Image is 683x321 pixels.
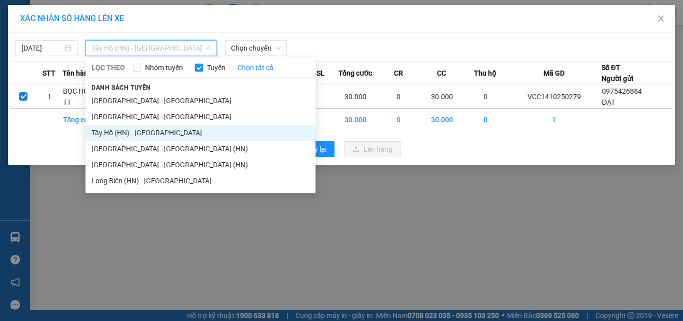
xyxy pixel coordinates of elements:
[602,98,615,106] span: ĐẠT
[602,87,642,95] span: 0975426884
[237,62,273,73] a: Chọn tất cả
[463,85,507,109] td: 0
[93,52,181,61] strong: : [DOMAIN_NAME]
[657,15,665,23] span: close
[85,83,157,92] span: Danh sách tuyến
[333,109,377,131] td: 30.000
[91,41,211,56] span: Tây Hồ (HN) - Thanh Hóa
[377,109,420,131] td: 0
[85,157,315,173] li: [GEOGRAPHIC_DATA] - [GEOGRAPHIC_DATA] (HN)
[21,43,62,54] input: 14/10/2025
[205,45,211,51] span: down
[36,85,62,109] td: 1
[85,141,315,157] li: [GEOGRAPHIC_DATA] - [GEOGRAPHIC_DATA] (HN)
[85,173,315,189] li: Long Biên (HN) - [GEOGRAPHIC_DATA]
[203,62,229,73] span: Tuyến
[9,16,56,63] img: logo
[333,85,377,109] td: 30.000
[647,5,675,33] button: Close
[344,141,400,157] button: uploadLên hàng
[93,53,116,61] span: Website
[601,62,633,84] div: Số ĐT Người gửi
[507,85,601,109] td: VCC1410250279
[85,93,315,109] li: [GEOGRAPHIC_DATA] - [GEOGRAPHIC_DATA]
[437,68,446,79] span: CC
[507,109,601,131] td: 1
[105,42,170,50] strong: Hotline : 0889 23 23 23
[85,109,315,125] li: [GEOGRAPHIC_DATA] - [GEOGRAPHIC_DATA]
[20,14,124,23] span: XÁC NHẬN SỐ HÀNG LÊN XE
[231,41,281,56] span: Chọn chuyến
[62,85,106,109] td: BỌC HỘP ĐỒ TT
[420,85,464,109] td: 30.000
[141,62,187,73] span: Nhóm tuyến
[62,109,106,131] td: Tổng cộng
[543,68,564,79] span: Mã GD
[463,109,507,131] td: 0
[338,68,372,79] span: Tổng cước
[42,68,55,79] span: STT
[91,62,125,73] span: LỌC THEO
[85,125,315,141] li: Tây Hồ (HN) - [GEOGRAPHIC_DATA]
[474,68,496,79] span: Thu hộ
[97,30,178,40] strong: PHIẾU GỬI HÀNG
[69,17,205,28] strong: CÔNG TY TNHH VĨNH QUANG
[420,109,464,131] td: 30.000
[377,85,420,109] td: 0
[62,68,92,79] span: Tên hàng
[394,68,403,79] span: CR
